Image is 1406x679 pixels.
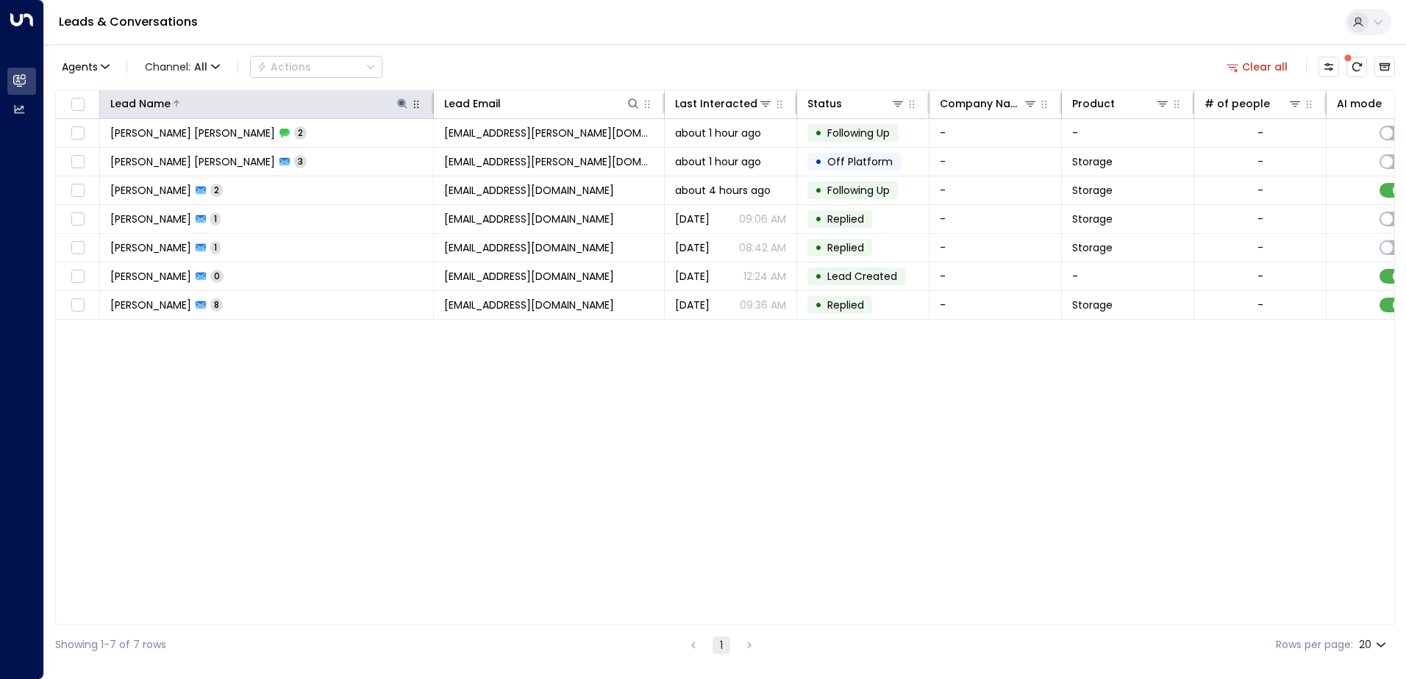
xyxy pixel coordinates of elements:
a: Leads & Conversations [59,13,198,30]
div: Last Interacted [675,95,757,112]
div: Status [807,95,842,112]
button: Clear all [1221,57,1294,77]
span: Brian Fraser [110,298,191,312]
span: 3 [294,155,307,168]
div: - [1257,183,1263,198]
div: Company Name [940,95,1038,112]
div: Status [807,95,905,112]
div: - [1257,126,1263,140]
span: Lead Created [827,269,897,284]
span: Fraser Kaye [110,269,191,284]
span: frazerk1743@gmail.com [444,212,614,226]
div: Lead Name [110,95,171,112]
div: Lead Email [444,95,501,112]
span: Off Platform [827,154,893,169]
p: 09:36 AM [740,298,786,312]
button: Channel:All [139,57,226,77]
div: Lead Email [444,95,640,112]
div: • [815,121,822,145]
div: Button group with a nested menu [250,56,382,78]
div: Last Interacted [675,95,773,112]
span: Fraser McKay [110,126,275,140]
span: Storage [1072,212,1113,226]
span: Storage [1072,154,1113,169]
div: • [815,264,822,289]
div: AI mode [1337,95,1382,112]
span: Replied [827,298,864,312]
td: - [929,262,1062,290]
div: - [1257,240,1263,255]
span: fraser.w.mckay@gmail.com [444,154,654,169]
p: 12:24 AM [743,269,786,284]
button: Actions [250,56,382,78]
div: Actions [257,60,311,73]
div: - [1257,269,1263,284]
span: Abi Fraser [110,183,191,198]
p: 09:06 AM [739,212,786,226]
span: Following Up [827,126,890,140]
div: • [815,206,822,231]
span: about 4 hours ago [675,183,771,198]
td: - [929,234,1062,262]
div: - [1257,298,1263,312]
div: 20 [1359,634,1389,655]
span: abifywif@gmail.com [444,183,614,198]
div: • [815,292,822,317]
span: frazerk1743@gmail.com [444,240,614,255]
span: 1 [210,212,221,225]
td: - [929,148,1062,176]
span: Replied [827,212,864,226]
label: Rows per page: [1276,637,1353,653]
span: Toggle select row [68,124,87,143]
td: - [1062,119,1194,147]
span: Aug 23, 2025 [675,269,710,284]
p: 08:42 AM [739,240,786,255]
span: Fraser Kaye [110,212,191,226]
td: - [929,291,1062,319]
span: Toggle select all [68,96,87,114]
span: Toggle select row [68,267,87,286]
td: - [929,205,1062,233]
span: Following Up [827,183,890,198]
span: 0 [210,270,224,282]
div: Lead Name [110,95,410,112]
div: • [815,149,822,174]
span: Storage [1072,183,1113,198]
span: Fraser McKay [110,154,275,169]
div: Showing 1-7 of 7 rows [55,637,166,653]
span: Channel: [139,57,226,77]
span: 8 [210,298,223,311]
td: - [1062,262,1194,290]
span: brianwilliamfraser@gmail.com [444,298,614,312]
span: 2 [210,184,223,196]
span: Replied [827,240,864,255]
span: Fraser Kaye [110,240,191,255]
div: - [1257,212,1263,226]
span: about 1 hour ago [675,154,761,169]
button: page 1 [713,636,730,654]
nav: pagination navigation [684,636,759,654]
span: There are new threads available. Refresh the grid to view the latest updates. [1346,57,1367,77]
span: Toggle select row [68,210,87,229]
div: - [1257,154,1263,169]
span: Storage [1072,298,1113,312]
div: • [815,235,822,260]
span: 2 [294,126,307,139]
span: Toggle select row [68,296,87,315]
button: Customize [1318,57,1339,77]
span: All [194,61,207,73]
span: Toggle select row [68,182,87,200]
span: Agents [62,62,98,72]
span: Aug 23, 2025 [675,212,710,226]
span: about 1 hour ago [675,126,761,140]
span: frazerk1743@gmail.com [444,269,614,284]
span: Toggle select row [68,239,87,257]
button: Agents [55,57,115,77]
span: Storage [1072,240,1113,255]
div: # of people [1205,95,1270,112]
span: Jun 30, 2025 [675,298,710,312]
td: - [929,176,1062,204]
td: - [929,119,1062,147]
div: # of people [1205,95,1302,112]
div: Product [1072,95,1115,112]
